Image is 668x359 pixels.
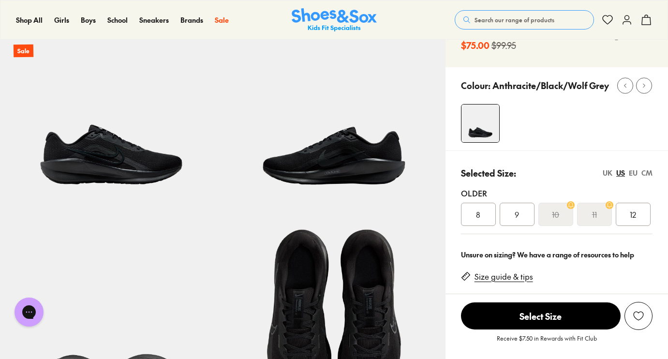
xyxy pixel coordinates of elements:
a: Sale [215,15,229,25]
span: 8 [476,209,480,220]
iframe: Gorgias live chat messenger [10,294,48,330]
a: Size guide & tips [475,271,533,282]
s: $99.95 [491,39,516,52]
div: UK [603,168,612,178]
div: Older [461,187,653,199]
span: 12 [630,209,636,220]
img: 4-503021_1 [461,105,499,142]
div: CM [641,168,653,178]
a: Boys [81,15,96,25]
a: Shoes & Sox [292,8,377,32]
div: Unsure on sizing? We have a range of resources to help [461,250,653,260]
a: Girls [54,15,69,25]
button: Search our range of products [455,10,594,30]
a: Shop All [16,15,43,25]
p: Selected Size: [461,166,516,179]
p: Receive $7.50 in Rewards with Fit Club [497,334,597,351]
a: Brands [180,15,203,25]
p: Sale [14,45,33,58]
div: US [616,168,625,178]
span: 9 [515,209,519,220]
a: Sneakers [139,15,169,25]
img: SNS_Logo_Responsive.svg [292,8,377,32]
button: Select Size [461,302,621,330]
s: 11 [592,209,597,220]
span: Search our range of products [475,15,554,24]
p: Colour: [461,79,490,92]
button: Add to Wishlist [624,302,653,330]
div: EU [629,168,638,178]
a: School [107,15,128,25]
p: Anthracite/Black/Wolf Grey [492,79,609,92]
b: $75.00 [461,39,490,52]
s: 10 [552,209,559,220]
